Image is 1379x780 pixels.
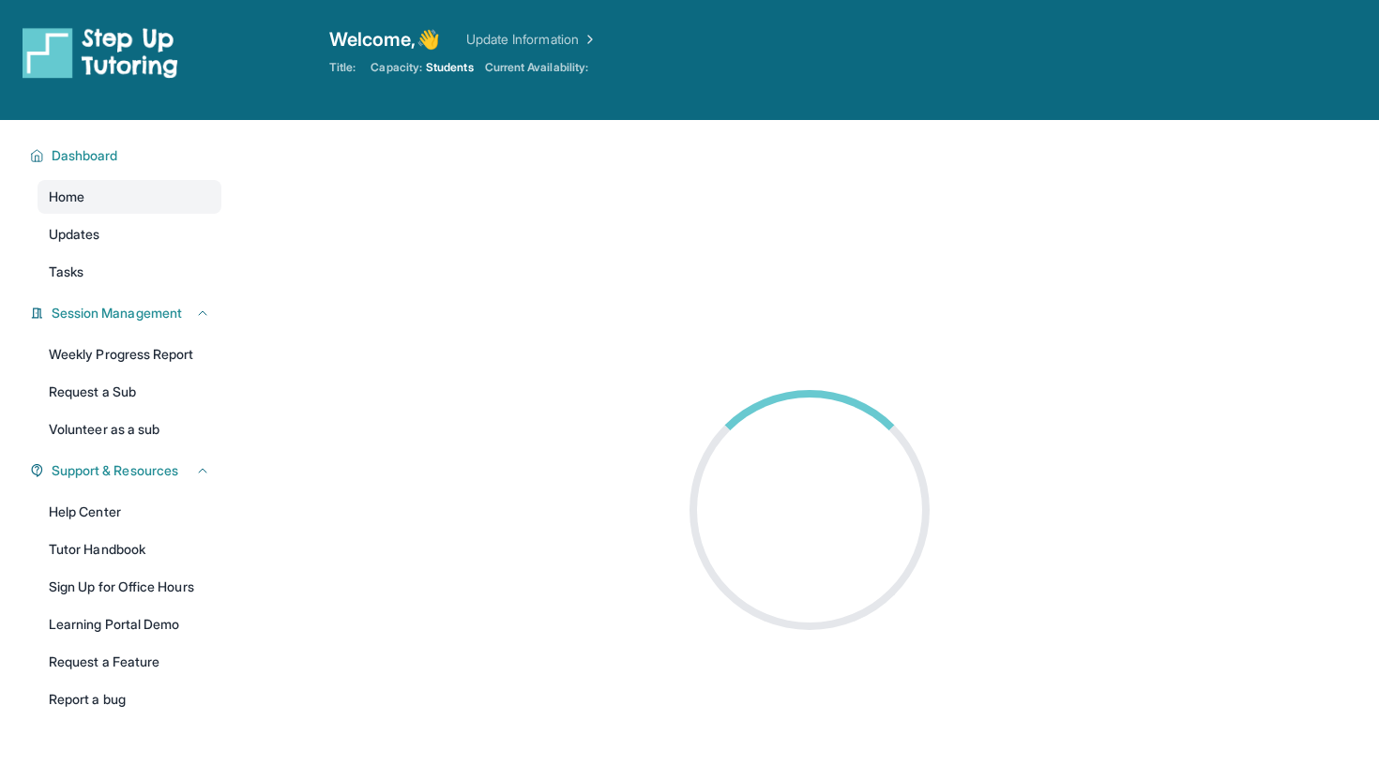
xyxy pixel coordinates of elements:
[38,532,221,566] a: Tutor Handbook
[579,30,598,49] img: Chevron Right
[52,461,178,480] span: Support & Resources
[38,607,221,641] a: Learning Portal Demo
[38,180,221,214] a: Home
[426,60,474,75] span: Students
[23,26,178,79] img: logo
[38,570,221,604] a: Sign Up for Office Hours
[371,60,422,75] span: Capacity:
[44,304,210,322] button: Session Management
[485,60,588,75] span: Current Availability:
[52,304,182,322] span: Session Management
[49,187,84,206] span: Home
[38,255,221,289] a: Tasks
[49,225,100,244] span: Updates
[44,461,210,480] button: Support & Resources
[466,30,598,49] a: Update Information
[38,217,221,251] a: Updates
[38,337,221,371] a: Weekly Progress Report
[52,146,118,165] span: Dashboard
[329,60,356,75] span: Title:
[329,26,440,52] span: Welcome, 👋
[38,495,221,529] a: Help Center
[44,146,210,165] button: Dashboard
[38,645,221,679] a: Request a Feature
[38,412,221,446] a: Volunteer as a sub
[38,682,221,716] a: Report a bug
[38,375,221,409] a: Request a Sub
[49,262,83,281] span: Tasks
